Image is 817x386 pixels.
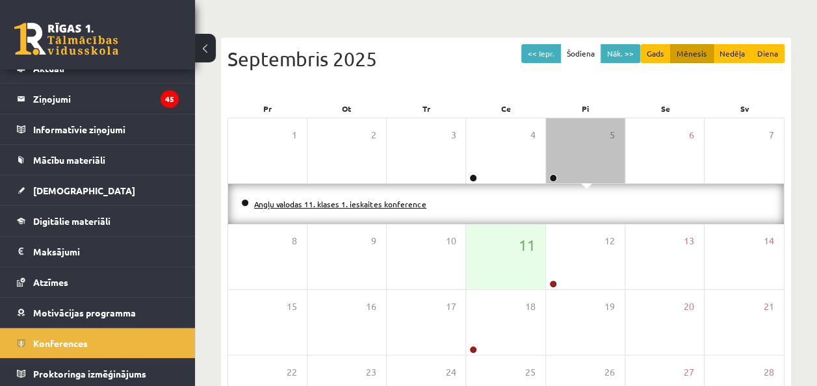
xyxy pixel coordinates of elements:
[33,185,135,196] span: [DEMOGRAPHIC_DATA]
[560,44,601,63] button: Šodiena
[17,175,179,205] a: [DEMOGRAPHIC_DATA]
[764,300,774,314] span: 21
[684,365,694,380] span: 27
[546,99,625,118] div: Pi
[366,300,376,314] span: 16
[640,44,671,63] button: Gads
[14,23,118,55] a: Rīgas 1. Tālmācības vidusskola
[601,44,640,63] button: Nāk. >>
[33,337,88,349] span: Konferences
[445,234,456,248] span: 10
[33,237,179,266] legend: Maksājumi
[17,84,179,114] a: Ziņojumi45
[525,300,536,314] span: 18
[625,99,705,118] div: Se
[17,206,179,236] a: Digitālie materiāli
[17,267,179,297] a: Atzīmes
[292,128,297,142] span: 1
[705,99,785,118] div: Sv
[751,44,785,63] button: Diena
[371,234,376,248] span: 9
[292,234,297,248] span: 8
[33,368,146,380] span: Proktoringa izmēģinājums
[670,44,714,63] button: Mēnesis
[466,99,545,118] div: Ce
[254,199,426,209] a: Angļu valodas 11. klases 1. ieskaites konference
[604,234,615,248] span: 12
[684,234,694,248] span: 13
[227,44,785,73] div: Septembris 2025
[33,114,179,144] legend: Informatīvie ziņojumi
[33,154,105,166] span: Mācību materiāli
[33,307,136,318] span: Motivācijas programma
[17,114,179,144] a: Informatīvie ziņojumi
[33,215,110,227] span: Digitālie materiāli
[17,328,179,358] a: Konferences
[525,365,536,380] span: 25
[17,145,179,175] a: Mācību materiāli
[17,237,179,266] a: Maksājumi
[684,300,694,314] span: 20
[604,365,615,380] span: 26
[33,276,68,288] span: Atzīmes
[287,365,297,380] span: 22
[366,365,376,380] span: 23
[445,365,456,380] span: 24
[764,365,774,380] span: 28
[307,99,386,118] div: Ot
[604,300,615,314] span: 19
[161,90,179,108] i: 45
[689,128,694,142] span: 6
[387,99,466,118] div: Tr
[764,234,774,248] span: 14
[450,128,456,142] span: 3
[17,298,179,328] a: Motivācijas programma
[530,128,536,142] span: 4
[33,84,179,114] legend: Ziņojumi
[445,300,456,314] span: 17
[769,128,774,142] span: 7
[610,128,615,142] span: 5
[287,300,297,314] span: 15
[521,44,561,63] button: << Iepr.
[713,44,751,63] button: Nedēļa
[227,99,307,118] div: Pr
[371,128,376,142] span: 2
[519,234,536,256] span: 11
